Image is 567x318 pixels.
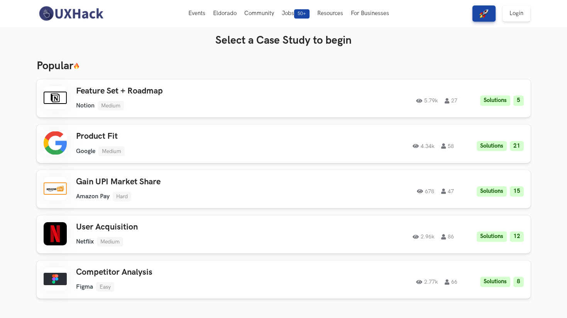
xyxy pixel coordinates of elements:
[76,222,295,232] h3: User Acquisition
[416,98,438,104] span: 5.79k
[37,5,105,22] img: UXHack-logo.png
[76,283,93,291] li: Figma
[76,193,110,200] li: Amazon Pay
[98,101,124,111] li: Medium
[510,231,524,242] li: 12
[413,143,434,149] span: 4.34k
[37,170,531,208] a: Gain UPI Market ShareAmazon PayHard67847Solutions15
[513,95,524,106] li: 5
[480,277,510,287] li: Solutions
[477,231,507,242] li: Solutions
[513,277,524,287] li: 8
[510,141,524,151] li: 21
[477,186,507,197] li: Solutions
[76,177,295,187] h3: Gain UPI Market Share
[76,267,295,277] h3: Competitor Analysis
[113,192,131,201] li: Hard
[503,5,530,22] a: Login
[37,260,531,299] a: Competitor AnalysisFigmaEasy2.77k66Solutions8
[480,95,510,106] li: Solutions
[510,186,524,197] li: 15
[76,238,94,245] li: Netflix
[37,124,531,163] a: Product FitGoogleMedium4.34k58Solutions21
[441,234,454,240] span: 86
[413,234,434,240] span: 2.96k
[76,102,95,109] li: Notion
[76,148,95,155] li: Google
[477,141,507,151] li: Solutions
[445,279,457,285] span: 66
[417,189,434,194] span: 678
[445,98,457,104] span: 27
[76,86,295,96] h3: Feature Set + Roadmap
[37,60,531,73] h3: Popular
[441,143,454,149] span: 58
[97,237,123,247] li: Medium
[96,282,114,292] li: Easy
[98,146,125,156] li: Medium
[479,9,489,18] img: rocket
[37,34,531,47] h3: Select a Case Study to begin
[37,215,531,253] a: User AcquisitionNetflixMedium2.96k86Solutions12
[416,279,438,285] span: 2.77k
[294,9,310,19] span: 50+
[37,79,531,117] a: Feature Set + RoadmapNotionMedium5.79k27Solutions5
[73,63,80,69] img: 🔥
[76,131,295,141] h3: Product Fit
[441,189,454,194] span: 47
